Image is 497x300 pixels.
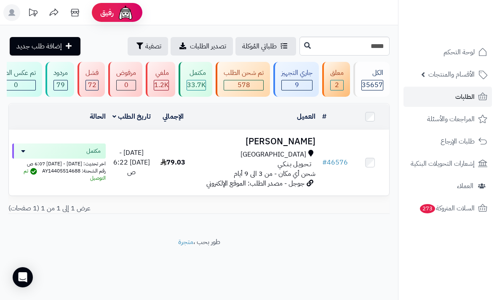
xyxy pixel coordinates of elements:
[457,180,473,192] span: العملاء
[113,148,150,177] span: [DATE] - [DATE] 6:22 ص
[24,167,106,182] span: تم التوصيل
[403,154,492,174] a: إشعارات التحويلات البنكية
[361,68,383,78] div: الكل
[455,91,475,103] span: الطلبات
[145,41,161,51] span: تصفية
[10,37,80,56] a: إضافة طلب جديد
[177,62,214,97] a: مكتمل 33.7K
[242,41,277,51] span: طلباتي المُوكلة
[144,62,177,97] a: ملغي 1.2K
[190,41,226,51] span: تصدير الطلبات
[187,80,206,90] span: 33.7K
[12,159,106,167] div: اخر تحديث: [DATE] - [DATE] 6:07 ص
[419,202,475,214] span: السلات المتروكة
[322,157,348,167] a: #46576
[297,112,315,122] a: العميل
[117,4,134,21] img: ai-face.png
[16,41,62,51] span: إضافة طلب جديد
[322,157,327,167] span: #
[272,62,321,97] a: جاري التجهيز 9
[403,87,492,107] a: الطلبات
[13,267,33,287] div: Open Intercom Messenger
[160,157,185,167] span: 79.03
[154,80,168,90] div: 1155
[154,68,169,78] div: ملغي
[163,112,184,122] a: الإجمالي
[42,167,106,175] span: رقم الشحنة: AY14405514688
[403,131,492,151] a: طلبات الإرجاع
[90,112,106,122] a: الحالة
[281,68,313,78] div: جاري التجهيز
[322,112,326,122] a: #
[331,80,343,90] span: 2
[86,80,98,90] span: 72
[362,80,383,90] span: 35657
[403,198,492,218] a: السلات المتروكة273
[352,62,391,97] a: الكل35657
[86,147,101,155] span: مكتمل
[403,176,492,196] a: العملاء
[187,68,206,78] div: مكتمل
[235,37,296,56] a: طلباتي المُوكلة
[403,109,492,129] a: المراجعات والأسئلة
[128,37,168,56] button: تصفية
[206,178,305,188] span: جوجل - مصدر الطلب: الموقع الإلكتروني
[444,46,475,58] span: لوحة التحكم
[278,159,311,169] span: تـحـويـل بـنـكـي
[154,80,168,90] span: 1.2K
[44,62,76,97] a: مردود 79
[214,62,272,97] a: تم شحن الطلب 578
[441,135,475,147] span: طلبات الإرجاع
[54,80,67,90] span: 79
[440,9,489,27] img: logo-2.png
[53,68,68,78] div: مردود
[76,62,107,97] a: فشل 72
[240,150,306,159] span: [GEOGRAPHIC_DATA]
[22,4,43,23] a: تحديثات المنصة
[224,80,263,90] span: 578
[330,68,344,78] div: معلق
[321,62,352,97] a: معلق 2
[178,237,193,247] a: متجرة
[116,68,136,78] div: مرفوض
[86,68,99,78] div: فشل
[282,80,312,90] span: 9
[112,112,151,122] a: تاريخ الطلب
[427,113,475,125] span: المراجعات والأسئلة
[224,68,264,78] div: تم شحن الطلب
[403,42,492,62] a: لوحة التحكم
[195,137,315,146] h3: [PERSON_NAME]
[234,169,315,179] span: شحن أي مكان - من 3 الى 9 أيام
[428,69,475,80] span: الأقسام والمنتجات
[419,204,436,214] span: 273
[107,62,144,97] a: مرفوض 0
[2,204,396,213] div: عرض 1 إلى 1 من 1 (1 صفحات)
[187,80,206,90] div: 33737
[411,158,475,170] span: إشعارات التحويلات البنكية
[117,80,136,90] span: 0
[100,8,114,18] span: رفيق
[171,37,233,56] a: تصدير الطلبات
